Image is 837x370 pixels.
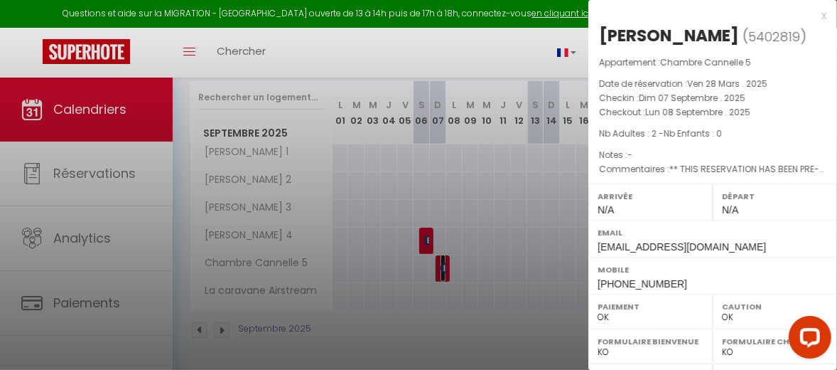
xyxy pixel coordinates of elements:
span: - [627,149,632,161]
label: Formulaire Bienvenue [598,334,703,349]
p: Commentaires : [599,162,826,176]
span: Nb Enfants : 0 [664,127,722,139]
div: x [588,7,826,24]
span: [PHONE_NUMBER] [598,278,687,290]
p: Appartement : [599,55,826,70]
label: Formulaire Checkin [722,334,828,349]
span: Chambre Cannelle 5 [660,56,751,68]
span: Lun 08 Septembre . 2025 [645,106,750,118]
span: [EMAIL_ADDRESS][DOMAIN_NAME] [598,241,766,253]
span: N/A [598,204,614,216]
iframe: LiveChat chat widget [777,310,837,370]
span: Ven 28 Mars . 2025 [687,78,767,90]
span: ( ) [742,26,806,46]
label: Arrivée [598,189,703,203]
label: Email [598,226,828,240]
span: N/A [722,204,738,216]
div: [PERSON_NAME] [599,24,739,47]
span: Dim 07 Septembre . 2025 [639,92,745,104]
label: Caution [722,300,828,314]
label: Mobile [598,263,828,277]
p: Checkin : [599,91,826,105]
p: Notes : [599,148,826,162]
span: 5402819 [748,28,800,46]
label: Paiement [598,300,703,314]
p: Checkout : [599,105,826,120]
p: Date de réservation : [599,77,826,91]
label: Départ [722,189,828,203]
span: Nb Adultes : 2 - [599,127,722,139]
